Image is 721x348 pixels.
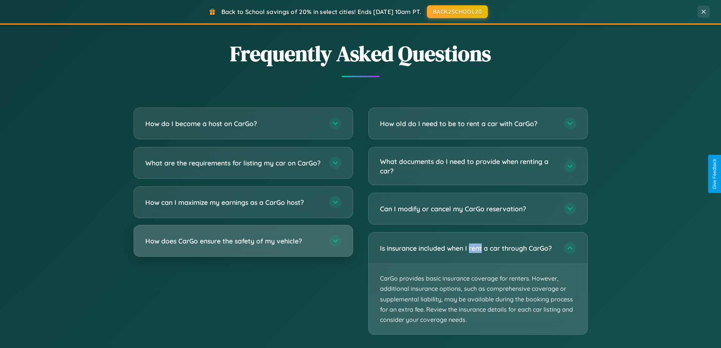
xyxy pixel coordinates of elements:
button: BACK2SCHOOL20 [427,5,488,18]
h3: How does CarGo ensure the safety of my vehicle? [145,236,322,246]
h3: How do I become a host on CarGo? [145,119,322,128]
h3: How can I maximize my earnings as a CarGo host? [145,198,322,207]
h3: Can I modify or cancel my CarGo reservation? [380,204,556,214]
h3: What documents do I need to provide when renting a car? [380,157,556,175]
p: CarGo provides basic insurance coverage for renters. However, additional insurance options, such ... [369,264,587,334]
h3: Is insurance included when I rent a car through CarGo? [380,243,556,253]
h3: How old do I need to be to rent a car with CarGo? [380,119,556,128]
h2: Frequently Asked Questions [134,39,588,68]
h3: What are the requirements for listing my car on CarGo? [145,158,322,168]
span: Back to School savings of 20% in select cities! Ends [DATE] 10am PT. [221,8,421,16]
div: Give Feedback [712,159,717,189]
